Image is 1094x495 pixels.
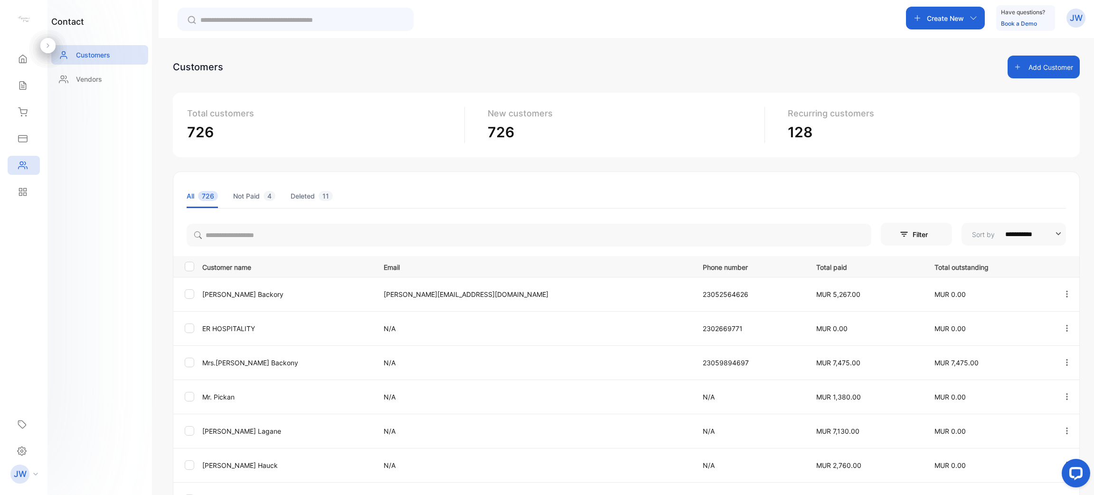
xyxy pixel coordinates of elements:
[1070,12,1083,24] p: JW
[934,290,966,298] span: MUR 0.00
[934,393,966,401] span: MUR 0.00
[972,229,995,239] p: Sort by
[384,289,683,299] p: [PERSON_NAME][EMAIL_ADDRESS][DOMAIN_NAME]
[788,122,1058,143] p: 128
[934,427,966,435] span: MUR 0.00
[202,358,372,368] p: Mrs.[PERSON_NAME] Backony
[384,392,683,402] p: N/A
[927,13,964,23] p: Create New
[51,45,148,65] a: Customers
[1001,20,1037,27] a: Book a Demo
[816,393,861,401] span: MUR 1,380.00
[1054,455,1094,495] iframe: LiveChat chat widget
[76,74,102,84] p: Vendors
[816,461,861,469] span: MUR 2,760.00
[233,184,275,208] li: Not Paid
[187,184,218,208] li: All
[173,60,223,74] div: Customers
[962,223,1066,246] button: Sort by
[51,15,84,28] h1: contact
[384,260,683,272] p: Email
[384,460,683,470] p: N/A
[703,460,797,470] p: N/A
[703,260,797,272] p: Phone number
[202,260,372,272] p: Customer name
[816,427,859,435] span: MUR 7,130.00
[202,392,372,402] p: Mr. Pickan
[488,122,757,143] p: 726
[202,460,372,470] p: [PERSON_NAME] Hauck
[816,359,860,367] span: MUR 7,475.00
[384,324,683,333] p: N/A
[187,107,457,120] p: Total customers
[703,324,797,333] p: 2302669771
[488,107,757,120] p: New customers
[934,260,1043,272] p: Total outstanding
[319,191,333,201] span: 11
[1008,56,1080,78] button: Add Customer
[202,289,372,299] p: [PERSON_NAME] Backory
[934,461,966,469] span: MUR 0.00
[788,107,1058,120] p: Recurring customers
[51,69,148,89] a: Vendors
[703,358,797,368] p: 23059894697
[816,290,860,298] span: MUR 5,267.00
[198,191,218,201] span: 726
[934,324,966,333] span: MUR 0.00
[816,324,848,333] span: MUR 0.00
[384,358,683,368] p: N/A
[187,122,457,143] p: 726
[14,468,27,480] p: JW
[703,289,797,299] p: 23052564626
[202,426,372,436] p: [PERSON_NAME] Lagane
[17,12,31,27] img: logo
[703,426,797,436] p: N/A
[76,50,110,60] p: Customers
[703,392,797,402] p: N/A
[934,359,979,367] span: MUR 7,475.00
[1001,8,1045,17] p: Have questions?
[291,184,333,208] li: Deleted
[1066,7,1085,29] button: JW
[384,426,683,436] p: N/A
[202,324,372,333] p: ER HOSPITALITY
[264,191,275,201] span: 4
[816,260,915,272] p: Total paid
[906,7,985,29] button: Create New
